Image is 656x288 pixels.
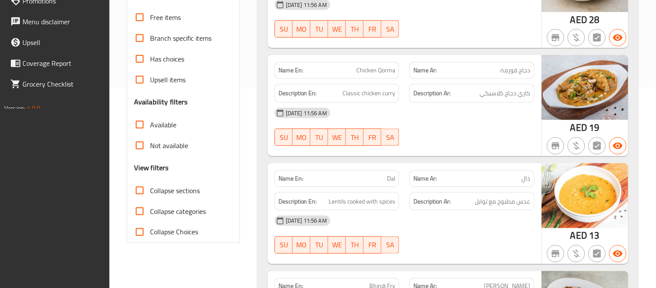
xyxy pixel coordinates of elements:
[542,55,628,120] img: Chicken_Qorma638931045997320478.jpg
[314,23,325,36] span: TU
[570,11,587,28] span: AED
[387,174,395,183] span: Dal
[150,54,184,64] span: Has choices
[346,129,364,146] button: TH
[332,23,342,36] span: WE
[346,236,364,254] button: TH
[22,16,102,27] span: Menu disclaimer
[364,20,381,38] button: FR
[346,20,364,38] button: TH
[4,103,26,114] span: Version:
[385,239,396,252] span: SA
[150,12,181,23] span: Free items
[282,217,330,225] span: [DATE] 11:56 AM
[547,137,564,155] button: Not branch specific item
[385,23,396,36] span: SA
[22,37,102,48] span: Upsell
[568,245,585,262] button: Purchased item
[332,131,342,144] span: WE
[275,20,293,38] button: SU
[349,239,360,252] span: TH
[282,109,330,117] span: [DATE] 11:56 AM
[278,88,317,99] strong: Description En:
[310,236,328,254] button: TU
[150,185,200,196] span: Collapse sections
[589,29,606,46] button: Not has choices
[413,66,437,75] strong: Name Ar:
[381,20,399,38] button: SA
[3,53,109,74] a: Coverage Report
[501,66,531,75] span: دجاج قورمہ
[349,131,360,144] span: TH
[547,245,564,262] button: Not branch specific item
[328,129,346,146] button: WE
[296,23,307,36] span: MO
[609,29,627,46] button: Available
[332,239,342,252] span: WE
[328,20,346,38] button: WE
[342,88,395,99] span: Classic chicken curry
[282,1,330,9] span: [DATE] 11:56 AM
[413,88,451,99] strong: Description Ar:
[314,239,325,252] span: TU
[150,206,206,217] span: Collapse categories
[293,129,310,146] button: MO
[150,227,198,237] span: Collapse Choices
[310,129,328,146] button: TU
[367,131,378,144] span: FR
[413,196,451,207] strong: Description Ar:
[522,174,531,183] span: دال
[275,236,293,254] button: SU
[278,174,303,183] strong: Name En:
[3,32,109,53] a: Upsell
[381,236,399,254] button: SA
[589,227,600,244] span: 13
[134,97,188,107] h3: Availability filters
[150,120,176,130] span: Available
[310,20,328,38] button: TU
[570,119,587,136] span: AED
[27,103,40,114] span: 1.0.0
[413,174,437,183] strong: Name Ar:
[475,196,531,207] span: عدس مطبوخ مع توابل
[542,163,628,228] img: Dal638931046173759955.jpg
[314,131,325,144] span: TU
[349,23,360,36] span: TH
[570,227,587,244] span: AED
[568,29,585,46] button: Purchased item
[356,66,395,75] span: Chicken Qorma
[296,131,307,144] span: MO
[293,20,310,38] button: MO
[589,11,600,28] span: 28
[609,245,627,262] button: Available
[367,239,378,252] span: FR
[329,196,395,207] span: Lentils cooked with spices
[150,33,211,43] span: Branch specific items
[328,236,346,254] button: WE
[275,129,293,146] button: SU
[385,131,396,144] span: SA
[480,88,531,99] span: كاري دجاج كلاسيكي
[367,23,378,36] span: FR
[278,23,289,36] span: SU
[589,245,606,262] button: Not has choices
[278,66,303,75] strong: Name En:
[134,163,169,173] h3: View filters
[278,131,289,144] span: SU
[296,239,307,252] span: MO
[381,129,399,146] button: SA
[547,29,564,46] button: Not branch specific item
[150,140,188,151] span: Not available
[293,236,310,254] button: MO
[22,58,102,68] span: Coverage Report
[22,79,102,89] span: Grocery Checklist
[364,236,381,254] button: FR
[278,196,317,207] strong: Description En:
[278,239,289,252] span: SU
[589,119,600,136] span: 19
[150,74,186,85] span: Upsell items
[3,74,109,94] a: Grocery Checklist
[3,11,109,32] a: Menu disclaimer
[364,129,381,146] button: FR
